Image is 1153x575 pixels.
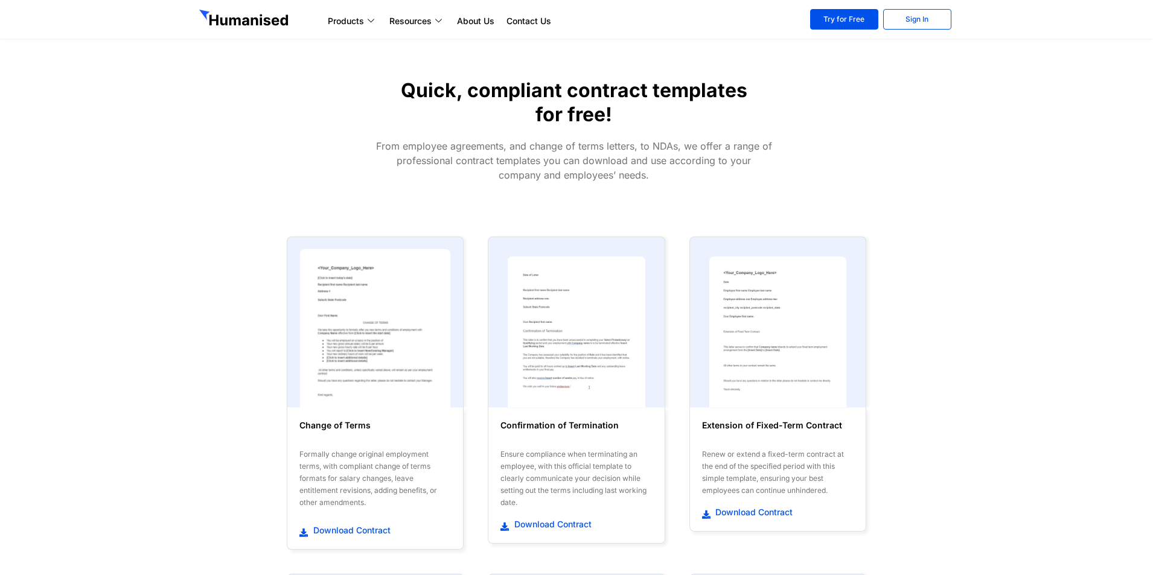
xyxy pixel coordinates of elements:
a: Products [322,14,383,28]
div: From employee agreements, and change of terms letters, to NDAs, we offer a range of professional ... [375,139,773,182]
h6: Confirmation of Termination [500,419,652,443]
h1: Quick, compliant contract templates for free! [397,78,751,127]
a: About Us [451,14,500,28]
a: Download Contract [702,506,854,519]
a: Sign In [883,9,951,30]
div: Renew or extend a fixed-term contract at the end of the specified period with this simple templat... [702,448,854,497]
a: Download Contract [500,518,652,531]
h6: Extension of Fixed-Term Contract [702,419,854,443]
h6: Change of Terms [299,419,451,443]
div: Ensure compliance when terminating an employee, with this official template to clearly communicat... [500,448,652,509]
img: GetHumanised Logo [199,10,291,29]
a: Contact Us [500,14,557,28]
a: Download Contract [299,524,451,537]
span: Formally change original employment terms, with compliant change of terms formats for salary chan... [299,450,437,507]
a: Try for Free [810,9,878,30]
a: Resources [383,14,451,28]
span: Download Contract [310,524,391,536]
span: Download Contract [511,518,592,530]
span: Download Contract [712,506,793,518]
